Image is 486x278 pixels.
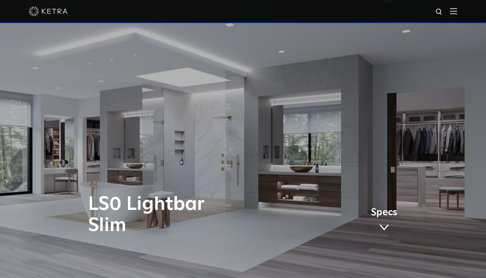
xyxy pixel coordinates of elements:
[371,208,397,233] a: Specs
[435,8,443,16] img: search icon
[450,8,457,14] img: Hamburger%20Nav.svg
[371,208,397,217] span: Specs
[29,6,67,16] img: ketra-logo-2019-white
[88,194,270,236] h1: LS0 Lightbar Slim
